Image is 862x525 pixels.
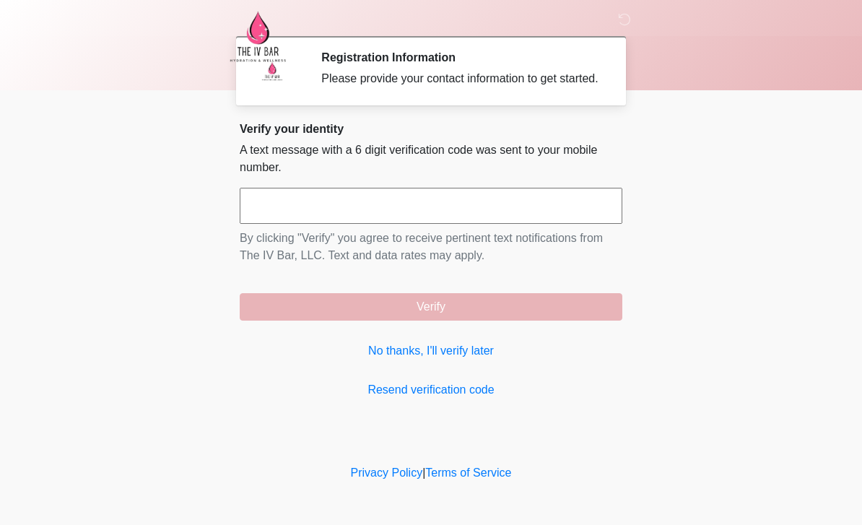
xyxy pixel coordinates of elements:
[422,467,425,479] a: |
[225,11,290,62] img: The IV Bar, LLC Logo
[240,342,622,360] a: No thanks, I'll verify later
[240,142,622,176] p: A text message with a 6 digit verification code was sent to your mobile number.
[240,381,622,399] a: Resend verification code
[240,122,622,136] h2: Verify your identity
[351,467,423,479] a: Privacy Policy
[240,230,622,264] p: By clicking "Verify" you agree to receive pertinent text notifications from The IV Bar, LLC. Text...
[240,293,622,321] button: Verify
[321,70,601,87] div: Please provide your contact information to get started.
[425,467,511,479] a: Terms of Service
